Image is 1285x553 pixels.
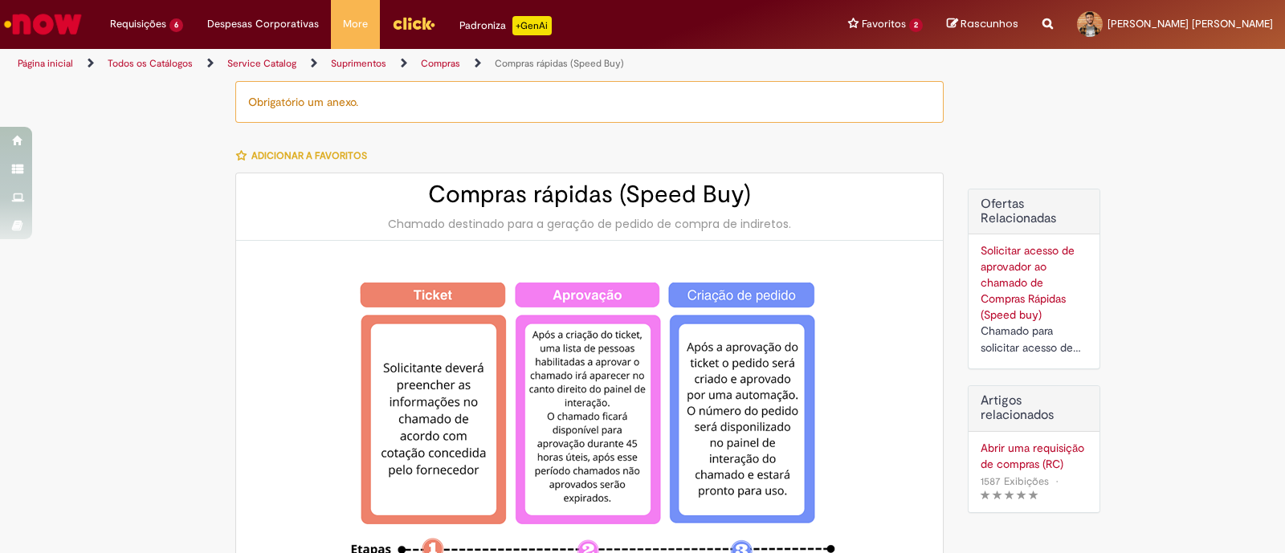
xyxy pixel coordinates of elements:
a: Abrir uma requisição de compras (RC) [981,440,1087,472]
span: More [343,16,368,32]
div: Chamado para solicitar acesso de aprovador ao ticket de Speed buy [981,323,1087,356]
a: Todos os Catálogos [108,57,193,70]
span: [PERSON_NAME] [PERSON_NAME] [1108,17,1273,30]
span: Adicionar a Favoritos [251,149,367,162]
span: • [1052,470,1062,492]
img: ServiceNow [2,8,84,40]
a: Compras [421,57,460,70]
span: 2 [909,18,923,32]
div: Padroniza [459,16,552,35]
a: Compras rápidas (Speed Buy) [495,57,624,70]
a: Rascunhos [947,17,1018,32]
div: Chamado destinado para a geração de pedido de compra de indiretos. [252,216,927,232]
span: Favoritos [862,16,906,32]
button: Adicionar a Favoritos [235,139,376,173]
p: +GenAi [512,16,552,35]
span: 1587 Exibições [981,474,1049,488]
h2: Ofertas Relacionadas [981,197,1087,226]
img: click_logo_yellow_360x200.png [392,11,435,35]
a: Suprimentos [331,57,386,70]
span: Despesas Corporativas [207,16,319,32]
div: Ofertas Relacionadas [968,189,1100,369]
span: Rascunhos [961,16,1018,31]
span: 6 [169,18,183,32]
div: Obrigatório um anexo. [235,81,944,123]
h2: Compras rápidas (Speed Buy) [252,181,927,208]
a: Solicitar acesso de aprovador ao chamado de Compras Rápidas (Speed buy) [981,243,1075,322]
span: Requisições [110,16,166,32]
a: Página inicial [18,57,73,70]
a: Service Catalog [227,57,296,70]
h3: Artigos relacionados [981,394,1087,422]
ul: Trilhas de página [12,49,845,79]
